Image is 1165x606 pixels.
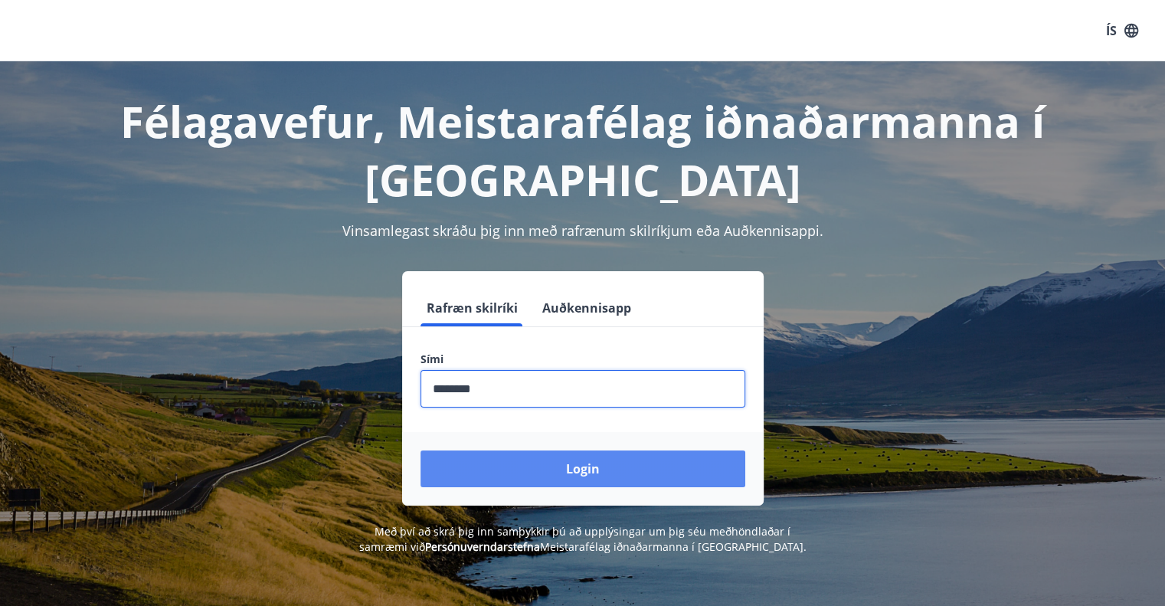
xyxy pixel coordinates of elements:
[50,92,1116,208] h1: Félagavefur, Meistarafélag iðnaðarmanna í [GEOGRAPHIC_DATA]
[1098,17,1147,44] button: ÍS
[536,290,637,326] button: Auðkennisapp
[421,290,524,326] button: Rafræn skilríki
[342,221,823,240] span: Vinsamlegast skráðu þig inn með rafrænum skilríkjum eða Auðkennisappi.
[421,352,745,367] label: Sími
[359,524,807,554] span: Með því að skrá þig inn samþykkir þú að upplýsingar um þig séu meðhöndlaðar í samræmi við Meistar...
[425,539,540,554] a: Persónuverndarstefna
[421,450,745,487] button: Login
